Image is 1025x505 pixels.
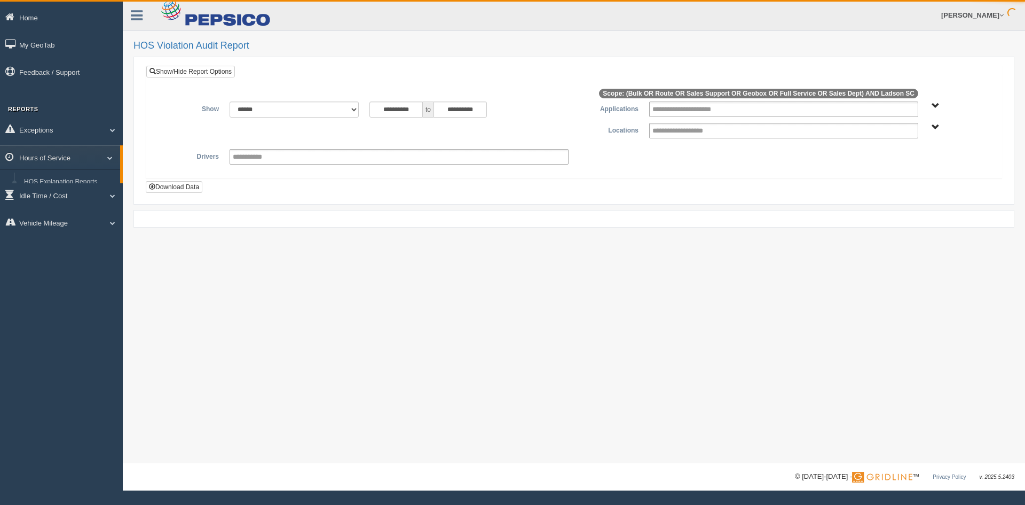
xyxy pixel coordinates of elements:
label: Applications [574,102,644,114]
a: Privacy Policy [933,474,966,480]
a: HOS Explanation Reports [19,173,120,192]
label: Drivers [154,149,224,162]
h2: HOS Violation Audit Report [133,41,1014,51]
span: v. 2025.5.2403 [980,474,1014,480]
label: Show [154,102,224,114]
label: Locations [574,123,644,136]
a: Show/Hide Report Options [146,66,235,77]
button: Download Data [146,181,202,193]
span: Scope: (Bulk OR Route OR Sales Support OR Geobox OR Full Service OR Sales Dept) AND Ladson SC [599,89,918,98]
div: © [DATE]-[DATE] - ™ [795,471,1014,483]
span: to [423,102,433,118]
img: Gridline [852,472,912,483]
